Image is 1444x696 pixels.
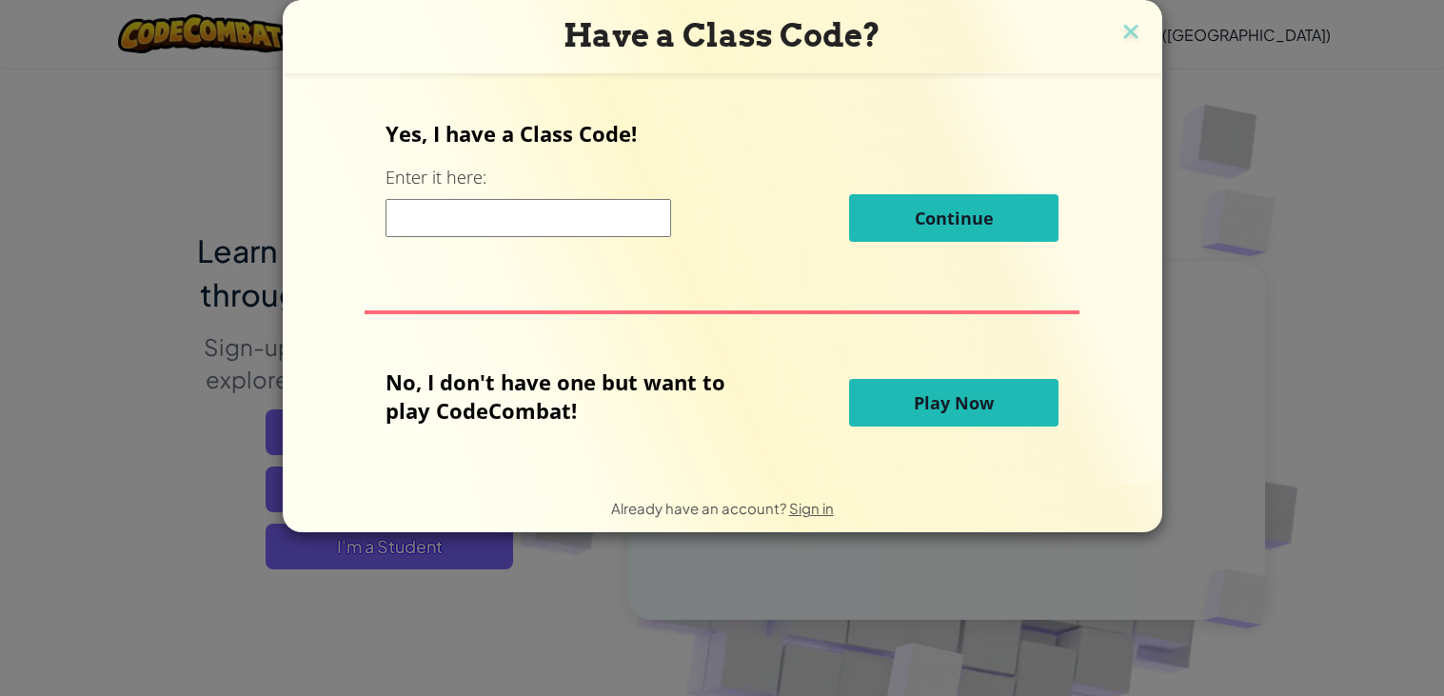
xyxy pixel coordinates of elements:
[789,499,834,517] a: Sign in
[915,207,994,229] span: Continue
[849,194,1058,242] button: Continue
[849,379,1058,427] button: Play Now
[914,391,994,414] span: Play Now
[611,499,789,517] span: Already have an account?
[386,166,486,189] label: Enter it here:
[386,119,1058,148] p: Yes, I have a Class Code!
[386,368,754,425] p: No, I don't have one but want to play CodeCombat!
[1118,19,1143,48] img: close icon
[564,16,880,54] span: Have a Class Code?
